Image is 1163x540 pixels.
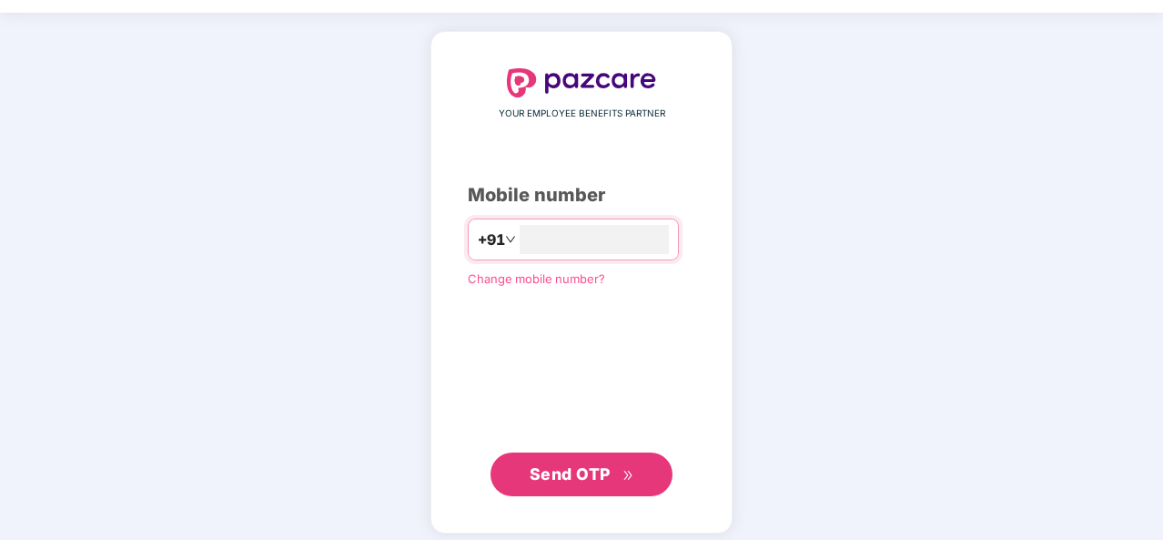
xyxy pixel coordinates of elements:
span: down [505,234,516,245]
span: Send OTP [530,464,611,484]
button: Send OTPdouble-right [490,453,673,496]
div: Mobile number [468,181,695,209]
span: double-right [622,470,634,482]
img: logo [507,68,656,97]
span: +91 [478,229,505,251]
a: Change mobile number? [468,271,605,286]
span: YOUR EMPLOYEE BENEFITS PARTNER [499,107,665,121]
